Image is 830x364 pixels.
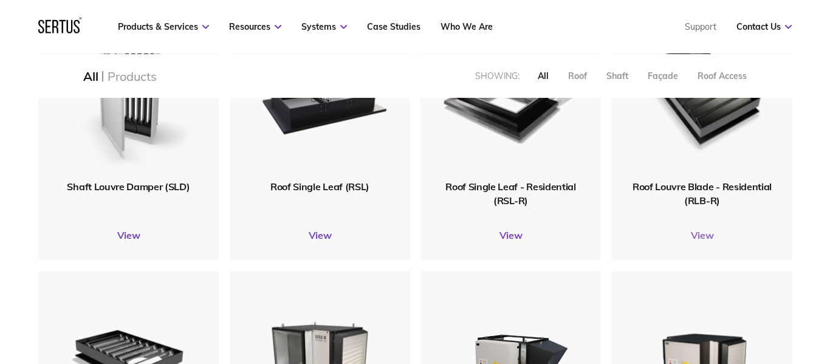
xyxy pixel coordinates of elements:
[445,180,575,206] span: Roof Single Leaf - Residential (RSL-R)
[685,21,716,32] a: Support
[229,21,281,32] a: Resources
[633,180,772,206] span: Roof Louvre Blade - Residential (RLB-R)
[301,21,347,32] a: Systems
[648,70,678,81] div: Façade
[769,306,830,364] iframe: Chat Widget
[538,70,549,81] div: All
[118,21,209,32] a: Products & Services
[270,180,369,193] span: Roof Single Leaf (RSL)
[606,70,628,81] div: Shaft
[230,229,410,241] a: View
[38,229,219,241] a: View
[612,229,792,241] a: View
[441,21,493,32] a: Who We Are
[67,180,190,193] span: Shaft Louvre Damper (SLD)
[108,69,156,84] div: Products
[420,229,601,241] a: View
[736,21,792,32] a: Contact Us
[568,70,587,81] div: Roof
[475,70,520,81] div: Showing:
[83,69,98,84] div: All
[367,21,420,32] a: Case Studies
[698,70,747,81] div: Roof Access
